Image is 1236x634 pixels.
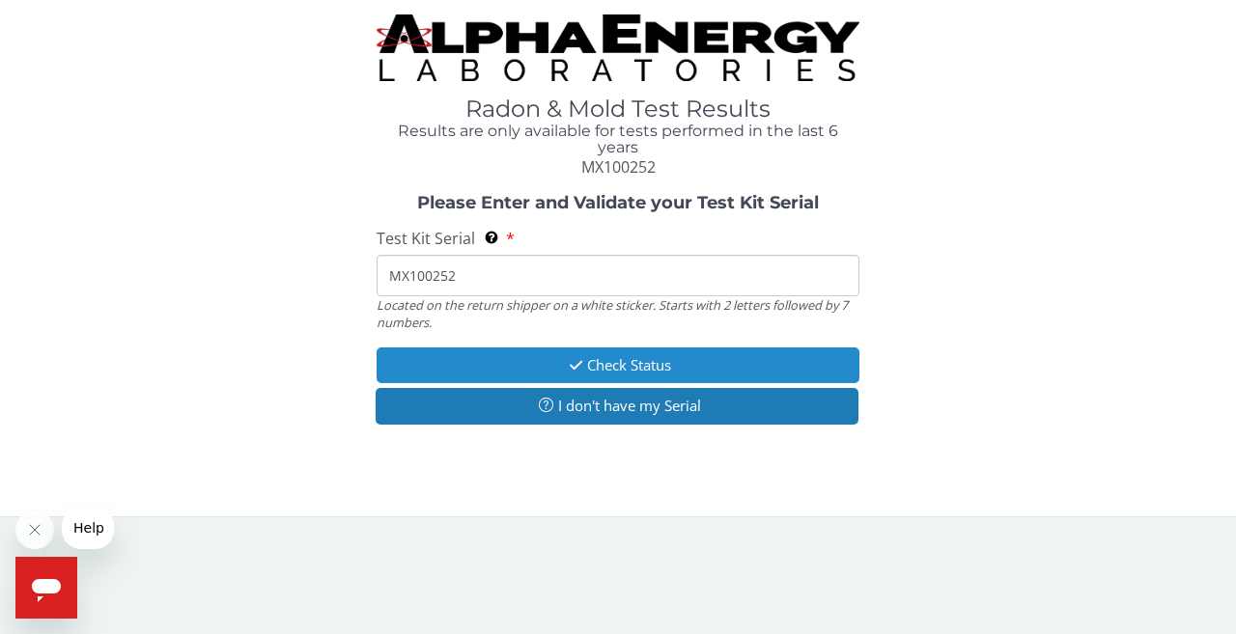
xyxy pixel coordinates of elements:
[15,557,77,619] iframe: Button to launch messaging window
[62,507,114,549] iframe: Message from company
[377,123,859,156] h4: Results are only available for tests performed in the last 6 years
[377,96,859,122] h1: Radon & Mold Test Results
[417,192,819,213] strong: Please Enter and Validate your Test Kit Serial
[377,228,475,249] span: Test Kit Serial
[15,510,54,549] iframe: Close message
[377,296,859,332] div: Located on the return shipper on a white sticker. Starts with 2 letters followed by 7 numbers.
[581,156,656,178] span: MX100252
[376,388,858,424] button: I don't have my Serial
[377,347,859,383] button: Check Status
[377,14,859,81] img: TightCrop.jpg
